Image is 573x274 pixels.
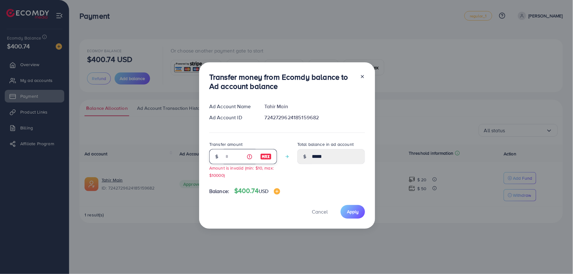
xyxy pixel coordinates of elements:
small: Amount is invalid (min: $10, max: $10000) [209,165,274,178]
div: 7242729624185159682 [260,114,370,121]
span: USD [259,188,268,195]
span: Balance: [209,188,229,195]
label: Transfer amount [209,141,242,147]
h4: $400.74 [234,187,280,195]
button: Apply [341,205,365,219]
button: Cancel [304,205,336,219]
div: Ad Account Name [204,103,260,110]
div: Tahir Main [260,103,370,110]
label: Total balance in ad account [297,141,354,147]
img: image [260,153,272,160]
span: Cancel [312,208,328,215]
div: Ad Account ID [204,114,260,121]
h3: Transfer money from Ecomdy balance to Ad account balance [209,72,355,91]
img: image [274,188,280,195]
span: Apply [347,209,359,215]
